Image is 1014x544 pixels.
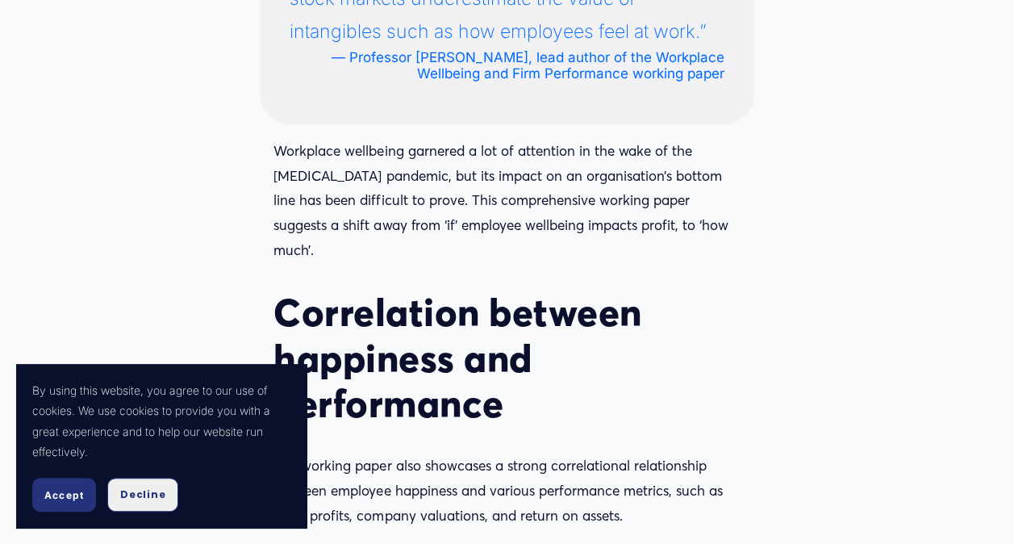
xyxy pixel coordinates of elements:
[32,478,96,512] button: Accept
[273,290,740,426] h2: Correlation between happiness and performance
[273,139,740,262] p: Workplace wellbeing garnered a lot of attention in the wake of the [MEDICAL_DATA] pandemic, but i...
[107,478,178,512] button: Decline
[273,454,740,528] p: The working paper also showcases a strong correlational relationship between employee happiness a...
[290,49,724,82] figcaption: — Professor [PERSON_NAME], lead author of the Workplace Wellbeing and Firm Performance working paper
[120,488,165,502] span: Decline
[44,489,84,501] span: Accept
[32,380,290,462] p: By using this website, you agree to our use of cookies. We use cookies to provide you with a grea...
[16,364,307,528] section: Cookie banner
[699,20,707,43] span: ”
